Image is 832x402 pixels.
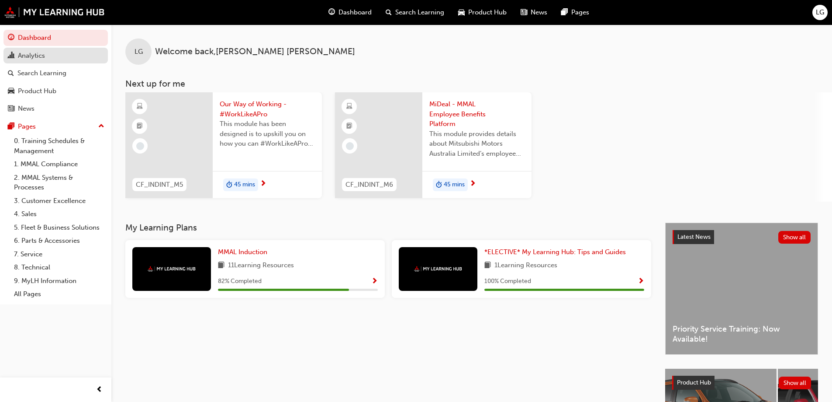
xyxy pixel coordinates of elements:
span: Latest News [677,233,711,241]
a: search-iconSearch Learning [379,3,451,21]
span: chart-icon [8,52,14,60]
a: *ELECTIVE* My Learning Hub: Tips and Guides [484,247,629,257]
a: 1. MMAL Compliance [10,157,108,171]
a: 0. Training Schedules & Management [10,134,108,157]
div: Product Hub [18,86,56,96]
span: 1 Learning Resources [494,260,557,271]
a: News [3,101,108,117]
span: CF_INDINT_M6 [345,180,393,190]
span: News [531,7,547,17]
span: up-icon [98,121,104,132]
span: news-icon [8,105,14,113]
button: Show all [778,231,811,244]
button: Pages [3,119,108,135]
img: mmal [414,266,462,272]
span: Dashboard [338,7,372,17]
button: Show Progress [371,276,378,287]
a: Dashboard [3,30,108,46]
span: pages-icon [561,7,568,18]
span: Show Progress [638,278,644,286]
a: Product Hub [3,83,108,99]
a: car-iconProduct Hub [451,3,514,21]
h3: My Learning Plans [125,223,651,233]
div: Pages [18,122,36,132]
img: mmal [148,266,196,272]
img: mmal [4,7,105,18]
span: learningRecordVerb_NONE-icon [346,142,354,150]
span: duration-icon [436,179,442,191]
a: 7. Service [10,248,108,261]
button: DashboardAnalyticsSearch LearningProduct HubNews [3,28,108,119]
a: guage-iconDashboard [321,3,379,21]
span: MiDeal - MMAL Employee Benefits Platform [429,99,525,129]
a: 4. Sales [10,207,108,221]
span: search-icon [8,70,14,77]
span: CF_INDINT_M5 [136,180,183,190]
span: *ELECTIVE* My Learning Hub: Tips and Guides [484,248,626,256]
span: Welcome back , [PERSON_NAME] [PERSON_NAME] [155,47,355,57]
span: Show Progress [371,278,378,286]
span: booktick-icon [346,121,352,132]
span: LG [135,47,143,57]
span: LG [816,7,824,17]
a: MMAL Induction [218,247,271,257]
span: book-icon [484,260,491,271]
h3: Next up for me [111,79,832,89]
span: Search Learning [395,7,444,17]
div: Analytics [18,51,45,61]
div: Search Learning [17,68,66,78]
a: CF_INDINT_M5Our Way of Working - #WorkLikeAProThis module has been designed is to upskill you on ... [125,92,322,198]
span: Pages [571,7,589,17]
span: 45 mins [234,180,255,190]
span: 11 Learning Resources [228,260,294,271]
a: 5. Fleet & Business Solutions [10,221,108,234]
span: learningRecordVerb_NONE-icon [136,142,144,150]
a: pages-iconPages [554,3,596,21]
a: CF_INDINT_M6MiDeal - MMAL Employee Benefits PlatformThis module provides details about Mitsubishi... [335,92,532,198]
span: prev-icon [96,385,103,395]
span: guage-icon [8,34,14,42]
span: Priority Service Training: Now Available! [673,324,811,344]
a: Product HubShow all [672,376,811,390]
span: booktick-icon [137,121,143,132]
a: All Pages [10,287,108,301]
span: duration-icon [226,179,232,191]
span: book-icon [218,260,224,271]
span: Product Hub [468,7,507,17]
span: guage-icon [328,7,335,18]
span: This module has been designed is to upskill you on how you can #WorkLikeAPro at Mitsubishi Motors... [220,119,315,149]
span: Product Hub [677,379,711,386]
button: Show all [779,377,811,389]
span: car-icon [8,87,14,95]
span: car-icon [458,7,465,18]
span: 100 % Completed [484,276,531,287]
button: Show Progress [638,276,644,287]
span: MMAL Induction [218,248,267,256]
a: news-iconNews [514,3,554,21]
span: learningResourceType_ELEARNING-icon [137,101,143,112]
span: next-icon [470,180,476,188]
span: search-icon [386,7,392,18]
a: 6. Parts & Accessories [10,234,108,248]
span: 82 % Completed [218,276,262,287]
a: Latest NewsShow allPriority Service Training: Now Available! [665,223,818,355]
span: pages-icon [8,123,14,131]
a: 9. MyLH Information [10,274,108,288]
a: Search Learning [3,65,108,81]
span: 45 mins [444,180,465,190]
button: LG [812,5,828,20]
span: learningResourceType_ELEARNING-icon [346,101,352,112]
a: 8. Technical [10,261,108,274]
span: news-icon [521,7,527,18]
a: Latest NewsShow all [673,230,811,244]
div: News [18,104,35,114]
a: 3. Customer Excellence [10,194,108,208]
span: Our Way of Working - #WorkLikeAPro [220,99,315,119]
a: 2. MMAL Systems & Processes [10,171,108,194]
a: Analytics [3,48,108,64]
span: next-icon [260,180,266,188]
span: This module provides details about Mitsubishi Motors Australia Limited’s employee benefits platfo... [429,129,525,159]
